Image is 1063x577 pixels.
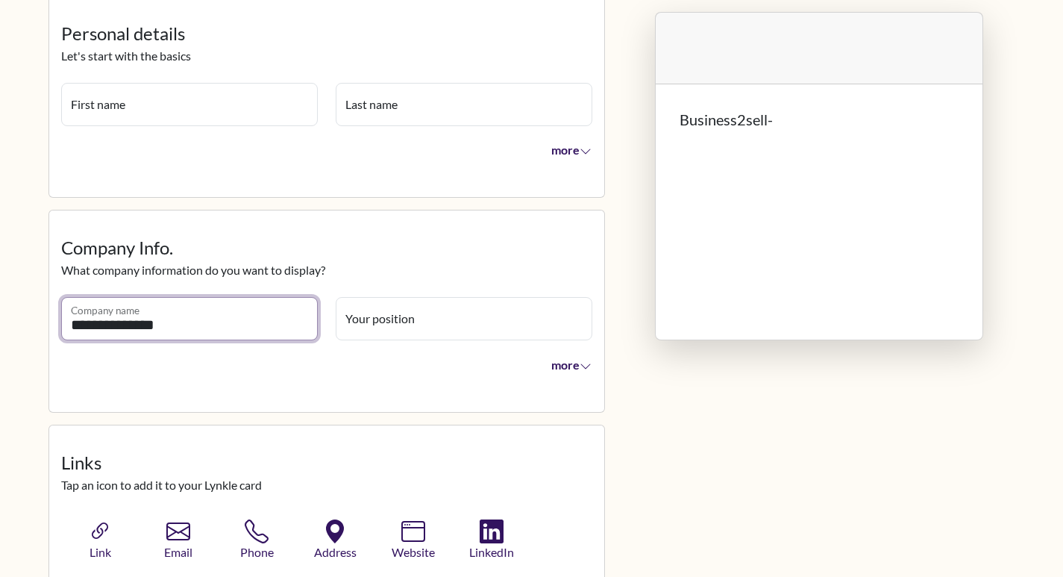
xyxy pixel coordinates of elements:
[142,518,214,563] button: Email
[148,543,209,561] span: Email
[383,543,444,561] span: Website
[69,543,131,561] span: Link
[461,543,522,561] span: LinkedIn
[61,234,592,261] legend: Company Info.
[542,135,592,165] button: more
[551,358,592,372] span: more
[61,449,592,476] legend: Links
[623,12,1015,376] div: Lynkle card preview
[226,543,287,561] span: Phone
[64,518,136,563] button: Link
[61,47,592,65] p: Let's start with the basics
[304,543,366,561] span: Address
[456,518,527,563] button: LinkedIn
[61,20,592,47] legend: Personal details
[377,518,449,563] button: Website
[221,518,292,563] button: Phone
[551,143,592,157] span: more
[680,108,959,131] div: Business2sell-
[61,261,592,279] p: What company information do you want to display?
[299,518,371,563] button: Address
[61,476,592,494] p: Tap an icon to add it to your Lynkle card
[542,349,592,379] button: more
